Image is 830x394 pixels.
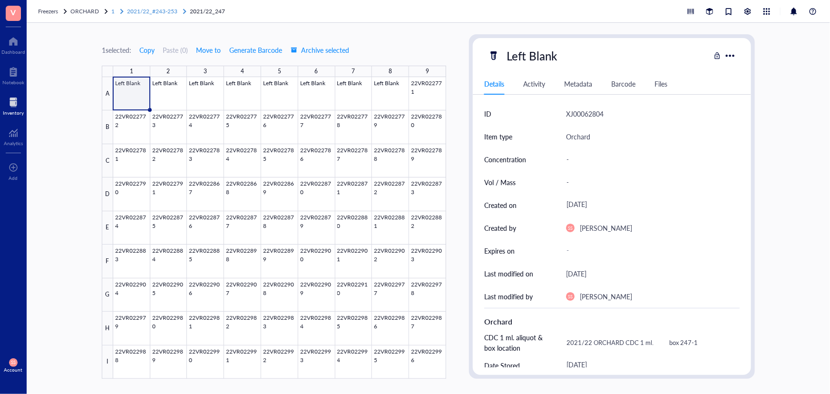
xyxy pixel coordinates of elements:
div: 1 selected: [102,45,131,55]
div: Expires on [484,246,515,256]
div: 6 [315,66,318,77]
div: Created by [484,223,516,233]
span: V [11,6,16,18]
div: C [102,144,113,177]
div: [DATE] [562,197,736,214]
span: Generate Barcode [229,46,282,54]
a: Freezers [38,7,68,16]
a: Dashboard [1,34,25,55]
span: 1 [111,7,115,15]
div: [DATE] [562,357,736,374]
div: XJ00062804 [566,108,604,119]
span: SS [568,294,572,299]
button: Move to [195,42,221,58]
div: CDC 1 ml. aliquot & box location [484,332,555,353]
span: Archive selected [291,46,349,54]
a: Notebook [2,64,24,85]
div: Created on [484,200,517,210]
div: - [562,242,736,259]
div: I [102,345,113,379]
div: Inventory [3,110,24,116]
div: 3 [204,66,207,77]
div: F [102,245,113,278]
button: Paste (0) [163,42,188,58]
button: Archive selected [290,42,350,58]
div: H [102,312,113,345]
div: Concentration [484,154,526,165]
div: [PERSON_NAME] [580,222,632,234]
div: Activity [523,79,545,89]
span: 2021/22_#243-253 [127,7,177,15]
div: 8 [389,66,392,77]
span: SS [11,360,15,365]
div: A [102,77,113,110]
div: ID [484,108,491,119]
div: Last modified on [484,268,533,279]
div: Details [484,79,504,89]
span: Move to [196,46,221,54]
div: [PERSON_NAME] [580,291,632,302]
div: Account [4,367,23,373]
div: [DATE] [566,268,586,279]
div: 2 [167,66,170,77]
a: 2021/22_247 [190,7,227,16]
div: Barcode [611,79,635,89]
button: Generate Barcode [229,42,283,58]
div: 4 [241,66,244,77]
div: Left Blank [502,46,561,66]
span: Copy [139,46,155,54]
div: D [102,177,113,211]
div: Last modified by [484,291,533,302]
div: Notebook [2,79,24,85]
div: Analytics [4,140,23,146]
div: B [102,110,113,144]
span: ORCHARD [70,7,99,15]
div: 2021/22 ORCHARD CDC 1 ml. box 247-1 [562,333,736,353]
div: Orchard [566,131,590,142]
a: ORCHARD [70,7,109,16]
span: SS [568,226,572,231]
div: E [102,211,113,245]
a: 12021/22_#243-253 [111,7,188,16]
div: Add [9,175,18,181]
div: Vol / Mass [484,177,516,187]
div: Files [654,79,667,89]
a: Inventory [3,95,24,116]
div: Orchard [484,316,740,327]
div: Date Stored [484,360,520,371]
div: 5 [278,66,281,77]
div: Item type [484,131,512,142]
div: - [562,149,736,169]
div: - [562,172,736,192]
div: 9 [426,66,429,77]
div: 1 [130,66,133,77]
div: G [102,278,113,312]
div: Dashboard [1,49,25,55]
div: Metadata [564,79,592,89]
button: Copy [139,42,155,58]
a: Analytics [4,125,23,146]
span: Freezers [38,7,58,15]
div: 7 [352,66,355,77]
